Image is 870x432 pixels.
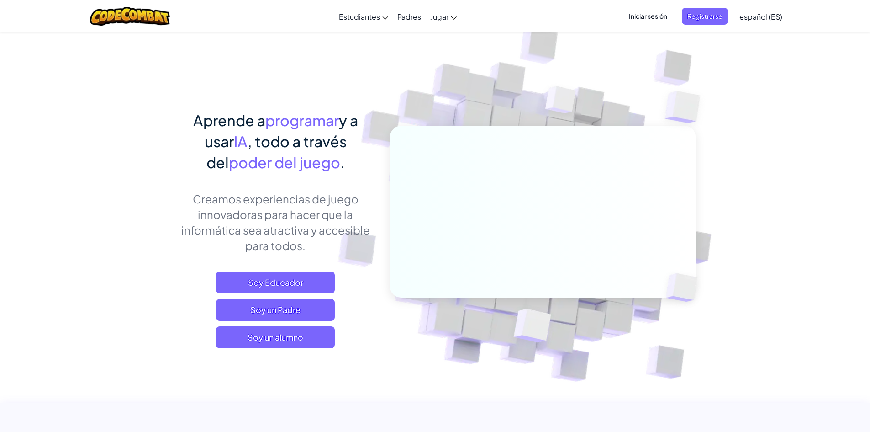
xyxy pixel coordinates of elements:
[90,7,170,26] img: CodeCombat logo
[206,132,347,171] span: , todo a través del
[340,153,345,171] span: .
[234,132,248,150] span: IA
[735,4,787,29] a: español (ES)
[682,8,728,25] button: Registrarse
[265,111,339,129] span: programar
[430,12,448,21] span: Jugar
[175,191,376,253] p: Creamos experiencias de juego innovadoras para hacer que la informática sea atractiva y accesible...
[216,326,335,348] button: Soy un alumno
[647,69,726,146] img: Overlap cubes
[426,4,461,29] a: Jugar
[739,12,782,21] span: español (ES)
[650,254,719,321] img: Overlap cubes
[491,289,573,365] img: Overlap cubes
[528,68,594,136] img: Overlap cubes
[623,8,673,25] button: Iniciar sesión
[193,111,265,129] span: Aprende a
[216,299,335,321] a: Soy un Padre
[339,12,380,21] span: Estudiantes
[393,4,426,29] a: Padres
[229,153,340,171] span: poder del juego
[334,4,393,29] a: Estudiantes
[216,272,335,293] a: Soy Educador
